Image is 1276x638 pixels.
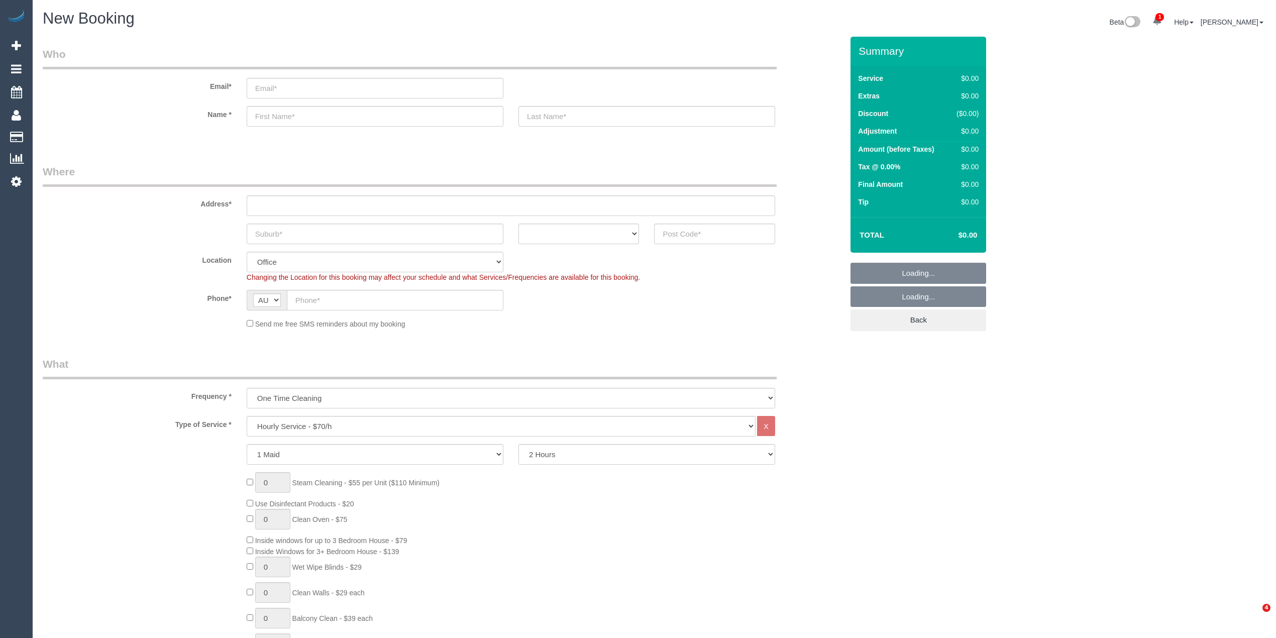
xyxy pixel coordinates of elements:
label: Name * [35,106,239,120]
div: $0.00 [952,179,979,189]
strong: Total [860,231,884,239]
iframe: Intercom live chat [1242,604,1266,628]
label: Extras [858,91,880,101]
label: Email* [35,78,239,91]
div: $0.00 [952,126,979,136]
label: Phone* [35,290,239,303]
a: 1 [1147,10,1167,32]
a: Back [850,309,986,331]
input: Post Code* [654,224,775,244]
a: Beta [1110,18,1141,26]
label: Address* [35,195,239,209]
label: Type of Service * [35,416,239,430]
div: $0.00 [952,197,979,207]
label: Amount (before Taxes) [858,144,934,154]
img: New interface [1124,16,1140,29]
legend: Where [43,164,777,187]
div: $0.00 [952,144,979,154]
img: Automaid Logo [6,10,26,24]
a: [PERSON_NAME] [1201,18,1263,26]
span: Send me free SMS reminders about my booking [255,320,405,328]
input: Last Name* [518,106,775,127]
input: Email* [247,78,503,98]
div: $0.00 [952,73,979,83]
span: New Booking [43,10,135,27]
span: Clean Oven - $75 [292,515,348,523]
span: Changing the Location for this booking may affect your schedule and what Services/Frequencies are... [247,273,640,281]
div: $0.00 [952,91,979,101]
span: Inside windows for up to 3 Bedroom House - $79 [255,537,407,545]
div: ($0.00) [952,109,979,119]
label: Adjustment [858,126,897,136]
div: $0.00 [952,162,979,172]
input: Phone* [287,290,503,310]
legend: Who [43,47,777,69]
label: Location [35,252,239,265]
span: Balcony Clean - $39 each [292,614,373,622]
span: 4 [1262,604,1270,612]
span: Wet Wipe Blinds - $29 [292,563,362,571]
label: Tax @ 0.00% [858,162,900,172]
label: Discount [858,109,888,119]
h3: Summary [859,45,981,57]
label: Service [858,73,883,83]
label: Final Amount [858,179,903,189]
a: Help [1174,18,1194,26]
h4: $0.00 [928,231,977,240]
input: First Name* [247,106,503,127]
label: Frequency * [35,388,239,401]
span: Inside Windows for 3+ Bedroom House - $139 [255,548,399,556]
span: 1 [1155,13,1164,21]
span: Clean Walls - $29 each [292,589,365,597]
input: Suburb* [247,224,503,244]
label: Tip [858,197,869,207]
span: Steam Cleaning - $55 per Unit ($110 Minimum) [292,479,440,487]
legend: What [43,357,777,379]
span: Use Disinfectant Products - $20 [255,500,354,508]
